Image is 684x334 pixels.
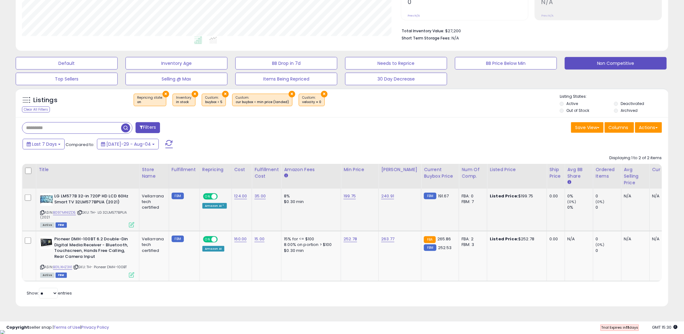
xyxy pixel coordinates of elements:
[27,290,72,296] span: Show: entries
[254,193,266,199] a: 35.00
[624,193,645,199] div: N/A
[624,236,645,242] div: N/A
[54,193,131,206] b: LG LM577B 32-in 720P HD LCD 60Hz Smart TV 32LM577BPUA (2021)
[462,166,484,180] div: Num of Comp.
[176,100,192,104] div: in stock
[81,324,109,330] a: Privacy Policy
[596,242,605,247] small: (0%)
[284,166,338,173] div: Amazon Fees
[40,210,127,219] span: | SKU: TH- LG 32LM577BPUA (2021
[202,246,224,252] div: Amazon AI
[126,57,227,70] button: Inventory Age
[284,193,336,199] div: 8%
[137,100,163,104] div: on
[33,96,57,105] h5: Listings
[16,73,118,85] button: Top Sellers
[462,199,482,205] div: FBM: 7
[40,222,55,228] span: All listings currently available for purchase on Amazon
[235,57,337,70] button: BB Drop in 7d
[205,100,222,104] div: buybox < 5
[452,35,459,41] span: N/A
[234,166,249,173] div: Cost
[596,166,619,180] div: Ordered Items
[437,236,451,242] span: 265.86
[222,91,229,97] button: ×
[32,141,57,147] span: Last 7 Days
[106,141,151,147] span: [DATE]-29 - Aug-04
[234,193,247,199] a: 124.00
[462,193,482,199] div: FBA: 0
[424,236,436,243] small: FBA
[424,166,456,180] div: Current Buybox Price
[176,95,192,105] span: Inventory :
[235,73,337,85] button: Items Being Repriced
[596,236,621,242] div: 0
[490,236,518,242] b: Listed Price:
[626,325,629,330] b: 11
[66,142,94,148] span: Compared to:
[596,193,621,199] div: 0
[40,236,134,277] div: ASIN:
[490,166,544,173] div: Listed Price
[172,236,184,242] small: FBM
[56,222,67,228] span: FBM
[202,203,227,209] div: Amazon AI *
[204,194,211,199] span: ON
[635,122,662,133] button: Actions
[284,242,336,248] div: 8.00% on portion > $100
[596,199,605,204] small: (0%)
[40,193,134,227] div: ASIN:
[402,27,658,34] li: $27,200
[23,139,65,149] button: Last 7 Days
[381,193,394,199] a: 240.91
[549,166,562,180] div: Ship Price
[321,91,328,97] button: ×
[284,236,336,242] div: 15% for <= $100
[455,57,557,70] button: BB Price Below Min
[462,236,482,242] div: FBA: 2
[54,236,131,261] b: Pioneer DMH-100BT 6.2 Double-Din Digital Media Receiver - Bluetooth, Touchscreen, Hands Free Call...
[137,95,163,105] span: Repricing state :
[97,139,159,149] button: [DATE]-29 - Aug-04
[568,166,590,180] div: Avg BB Share
[621,101,644,106] label: Deactivated
[142,236,164,253] div: Vellarrana tech certified
[549,236,560,242] div: 0.00
[344,193,356,199] a: 199.75
[424,244,436,251] small: FBM
[40,273,55,278] span: All listings currently available for purchase on Amazon
[236,95,289,105] span: Custom:
[234,236,247,242] a: 160.00
[490,193,542,199] div: $199.75
[568,180,571,185] small: Avg BB Share.
[381,236,394,242] a: 263.77
[345,73,447,85] button: 30 Day Decrease
[609,124,628,131] span: Columns
[205,95,222,105] span: Custom:
[402,28,445,34] b: Total Inventory Value:
[172,193,184,199] small: FBM
[542,14,554,18] small: Prev: N/A
[53,264,72,270] a: B01LXHZ3X1
[53,210,76,215] a: B097MN1ZD5
[621,108,638,113] label: Archived
[408,14,420,18] small: Prev: N/A
[624,166,647,186] div: Avg Selling Price
[567,101,578,106] label: Active
[6,325,109,331] div: seller snap | |
[560,94,668,100] p: Listing States:
[345,57,447,70] button: Needs to Reprice
[126,73,227,85] button: Selling @ Max
[652,324,678,330] span: 2025-08-12 15:30 GMT
[136,122,160,133] button: Filters
[568,205,593,210] div: 0%
[490,236,542,242] div: $252.78
[163,91,169,97] button: ×
[605,122,634,133] button: Columns
[142,193,164,211] div: Vellarrana tech certified
[424,193,436,199] small: FBM
[202,166,229,173] div: Repricing
[302,95,321,105] span: Custom:
[217,237,227,242] span: OFF
[462,242,482,248] div: FBM: 3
